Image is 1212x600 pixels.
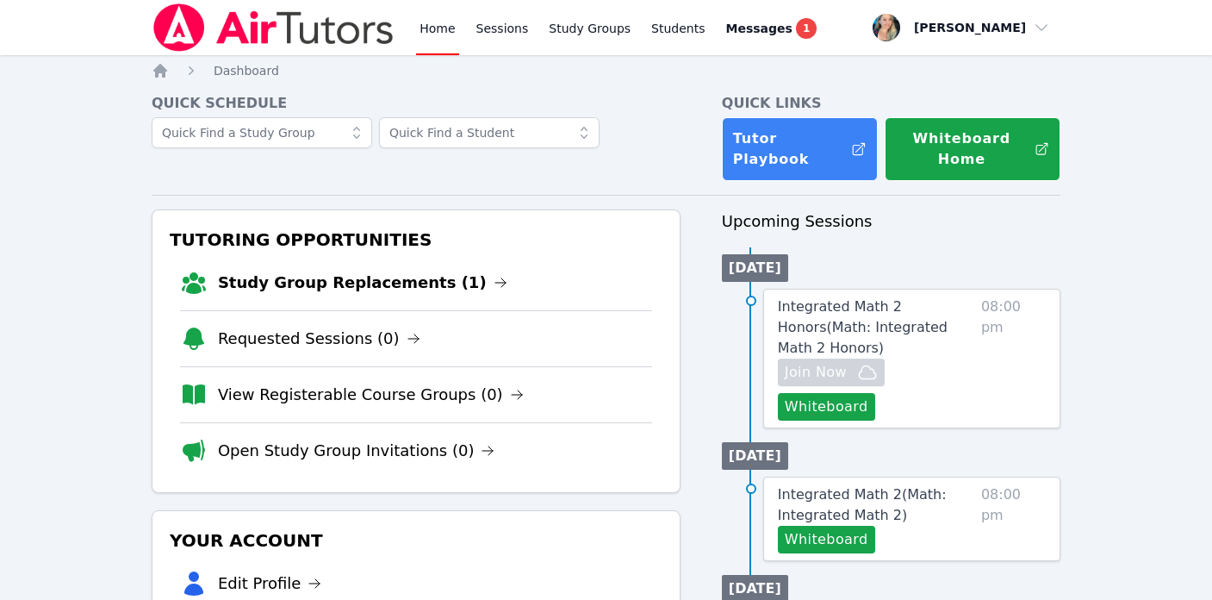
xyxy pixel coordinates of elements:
[166,525,666,556] h3: Your Account
[778,526,875,553] button: Whiteboard
[152,117,372,148] input: Quick Find a Study Group
[796,18,817,39] span: 1
[778,298,948,356] span: Integrated Math 2 Honors ( Math: Integrated Math 2 Honors )
[218,327,420,351] a: Requested Sessions (0)
[152,93,681,114] h4: Quick Schedule
[722,117,878,181] a: Tutor Playbook
[722,442,788,470] li: [DATE]
[778,484,974,526] a: Integrated Math 2(Math: Integrated Math 2)
[778,297,974,359] a: Integrated Math 2 Honors(Math: Integrated Math 2 Honors)
[214,64,279,78] span: Dashboard
[218,383,524,407] a: View Registerable Course Groups (0)
[379,117,600,148] input: Quick Find a Student
[722,209,1060,234] h3: Upcoming Sessions
[722,93,1060,114] h4: Quick Links
[152,62,1060,79] nav: Breadcrumb
[726,20,792,37] span: Messages
[981,297,1046,421] span: 08:00 pm
[214,62,279,79] a: Dashboard
[778,393,875,421] button: Whiteboard
[722,254,788,282] li: [DATE]
[785,362,847,383] span: Join Now
[218,439,495,463] a: Open Study Group Invitations (0)
[778,486,947,523] span: Integrated Math 2 ( Math: Integrated Math 2 )
[166,224,666,255] h3: Tutoring Opportunities
[885,117,1060,181] button: Whiteboard Home
[778,359,885,386] button: Join Now
[218,572,322,596] a: Edit Profile
[981,484,1046,553] span: 08:00 pm
[152,3,395,52] img: Air Tutors
[218,271,507,295] a: Study Group Replacements (1)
